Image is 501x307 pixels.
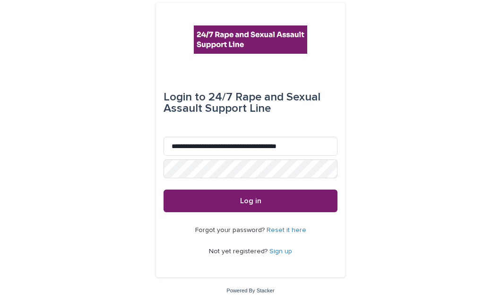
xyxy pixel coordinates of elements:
[267,227,306,233] a: Reset it here
[164,91,206,103] span: Login to
[209,248,269,255] span: Not yet registered?
[269,248,292,255] a: Sign up
[226,288,274,293] a: Powered By Stacker
[164,84,337,122] div: 24/7 Rape and Sexual Assault Support Line
[164,190,337,212] button: Log in
[194,25,307,54] img: rhQMoQhaT3yELyF149Cw
[240,197,261,205] span: Log in
[195,227,267,233] span: Forgot your password?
